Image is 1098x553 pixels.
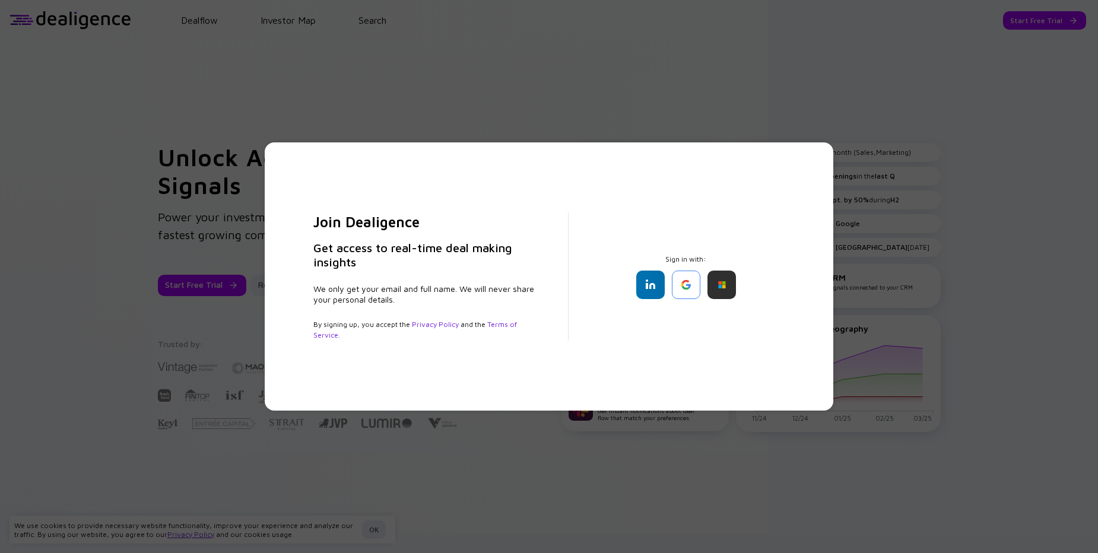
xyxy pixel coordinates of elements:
[412,320,459,329] a: Privacy Policy
[313,284,540,305] div: We only get your email and full name. We will never share your personal details.
[597,255,775,299] div: Sign in with:
[313,241,540,269] h3: Get access to real-time deal making insights
[313,319,540,341] div: By signing up, you accept the and the .
[313,212,540,231] h2: Join Dealigence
